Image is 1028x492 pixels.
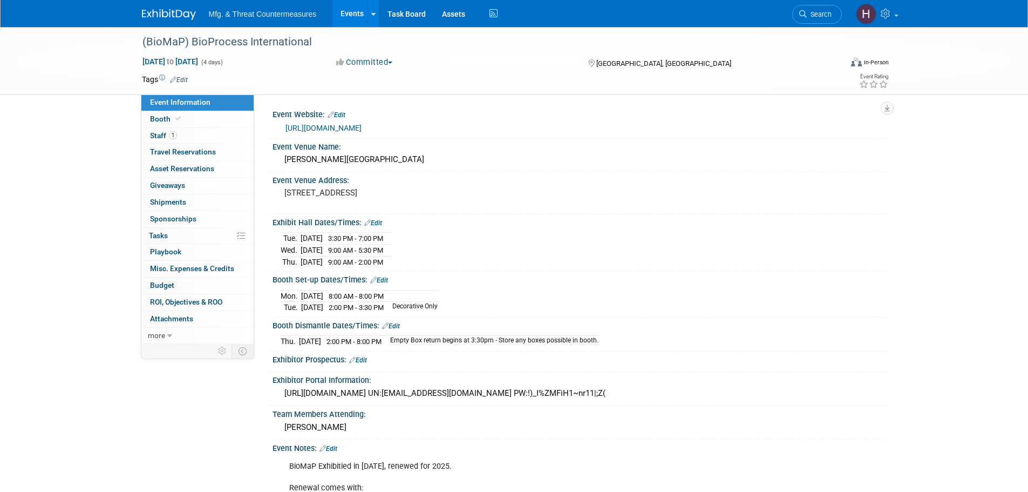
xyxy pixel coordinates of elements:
[273,440,887,454] div: Event Notes:
[150,131,177,140] span: Staff
[370,277,388,284] a: Edit
[281,233,301,245] td: Tue.
[386,302,438,313] td: Decorative Only
[863,58,889,66] div: In-Person
[141,328,254,344] a: more
[281,256,301,267] td: Thu.
[273,372,887,386] div: Exhibitor Portal Information:
[142,74,188,85] td: Tags
[281,290,301,302] td: Mon.
[329,292,384,300] span: 8:00 AM - 8:00 PM
[213,344,232,358] td: Personalize Event Tab Strip
[141,194,254,211] a: Shipments
[301,233,323,245] td: [DATE]
[149,231,168,240] span: Tasks
[851,58,862,66] img: Format-Inperson.png
[299,336,321,347] td: [DATE]
[319,445,337,453] a: Edit
[273,318,887,332] div: Booth Dismantle Dates/Times:
[141,211,254,227] a: Sponsorships
[301,290,323,302] td: [DATE]
[141,278,254,294] a: Budget
[150,247,181,256] span: Playbook
[150,98,210,106] span: Event Information
[284,188,516,198] pre: [STREET_ADDRESS]
[281,385,879,402] div: [URL][DOMAIN_NAME] UN:[EMAIL_ADDRESS][DOMAIN_NAME] PW:!)_I%ZMFiH1~nr11|;Z(
[301,302,323,313] td: [DATE]
[285,124,362,132] a: [URL][DOMAIN_NAME]
[329,304,384,312] span: 2:00 PM - 3:30 PM
[150,214,196,223] span: Sponsorships
[778,56,889,72] div: Event Format
[859,74,888,79] div: Event Rating
[200,59,223,66] span: (4 days)
[141,244,254,260] a: Playbook
[349,356,367,364] a: Edit
[382,322,400,330] a: Edit
[232,344,254,358] td: Toggle Event Tabs
[141,294,254,311] a: ROI, Objectives & ROO
[142,57,199,66] span: [DATE] [DATE]
[139,32,826,52] div: (BioMaP) BioProcess International
[328,258,383,266] span: 9:00 AM - 2:00 PM
[328,246,383,254] span: 9:00 AM - 5:30 PM
[150,314,193,323] span: Attachments
[273,352,887,366] div: Exhibitor Prospectus:
[326,338,382,346] span: 2:00 PM - 8:00 PM
[150,114,183,123] span: Booth
[596,59,731,68] span: [GEOGRAPHIC_DATA], [GEOGRAPHIC_DATA]
[142,9,196,20] img: ExhibitDay
[150,164,214,173] span: Asset Reservations
[807,10,832,18] span: Search
[150,198,186,206] span: Shipments
[170,76,188,84] a: Edit
[332,57,397,68] button: Committed
[169,131,177,139] span: 1
[141,228,254,244] a: Tasks
[792,5,842,24] a: Search
[150,281,174,289] span: Budget
[141,144,254,160] a: Travel Reservations
[175,116,181,122] i: Booth reservation complete
[141,311,254,327] a: Attachments
[328,234,383,242] span: 3:30 PM - 7:00 PM
[273,272,887,286] div: Booth Set-up Dates/Times:
[150,264,234,273] span: Misc. Expenses & Credits
[141,161,254,177] a: Asset Reservations
[150,147,216,156] span: Travel Reservations
[141,261,254,277] a: Misc. Expenses & Credits
[141,111,254,127] a: Booth
[209,10,317,18] span: Mfg. & Threat Countermeasures
[301,256,323,267] td: [DATE]
[364,219,382,227] a: Edit
[150,181,185,190] span: Giveaways
[141,95,254,111] a: Event Information
[273,106,887,120] div: Event Website:
[150,298,222,306] span: ROI, Objectives & ROO
[281,336,299,347] td: Thu.
[165,57,175,66] span: to
[273,139,887,152] div: Event Venue Name:
[281,245,301,257] td: Wed.
[273,214,887,228] div: Exhibit Hall Dates/Times:
[281,151,879,168] div: [PERSON_NAME][GEOGRAPHIC_DATA]
[141,128,254,144] a: Staff1
[148,331,165,340] span: more
[281,419,879,436] div: [PERSON_NAME]
[384,336,598,347] td: Empty Box return begins at 3:30pm - Store any boxes possible in booth.
[273,172,887,186] div: Event Venue Address:
[273,406,887,420] div: Team Members Attending:
[328,111,345,119] a: Edit
[301,245,323,257] td: [DATE]
[281,302,301,313] td: Tue.
[856,4,876,24] img: Hillary Hawkins
[141,178,254,194] a: Giveaways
